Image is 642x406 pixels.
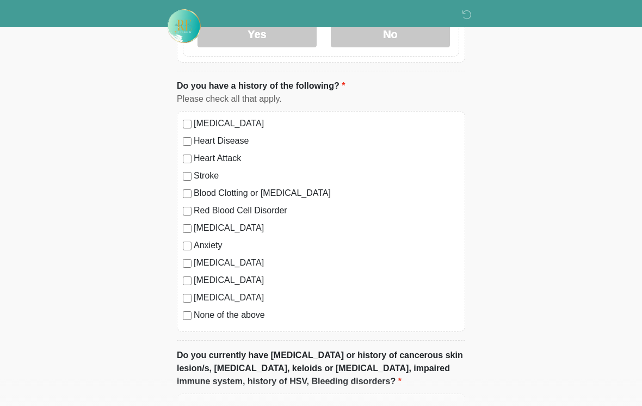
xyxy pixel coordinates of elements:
[194,169,459,182] label: Stroke
[183,172,192,181] input: Stroke
[194,256,459,269] label: [MEDICAL_DATA]
[177,79,345,93] label: Do you have a history of the following?
[194,274,459,287] label: [MEDICAL_DATA]
[194,309,459,322] label: None of the above
[194,222,459,235] label: [MEDICAL_DATA]
[183,137,192,146] input: Heart Disease
[183,242,192,250] input: Anxiety
[177,93,465,106] div: Please check all that apply.
[183,189,192,198] input: Blood Clotting or [MEDICAL_DATA]
[183,259,192,268] input: [MEDICAL_DATA]
[194,152,459,165] label: Heart Attack
[183,276,192,285] input: [MEDICAL_DATA]
[183,294,192,303] input: [MEDICAL_DATA]
[194,187,459,200] label: Blood Clotting or [MEDICAL_DATA]
[166,8,202,44] img: Rehydrate Aesthetics & Wellness Logo
[183,224,192,233] input: [MEDICAL_DATA]
[194,134,459,147] label: Heart Disease
[194,291,459,304] label: [MEDICAL_DATA]
[177,349,465,388] label: Do you currently have [MEDICAL_DATA] or history of cancerous skin lesion/s, [MEDICAL_DATA], keloi...
[183,120,192,128] input: [MEDICAL_DATA]
[194,117,459,130] label: [MEDICAL_DATA]
[194,204,459,217] label: Red Blood Cell Disorder
[183,207,192,216] input: Red Blood Cell Disorder
[183,311,192,320] input: None of the above
[194,239,459,252] label: Anxiety
[183,155,192,163] input: Heart Attack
